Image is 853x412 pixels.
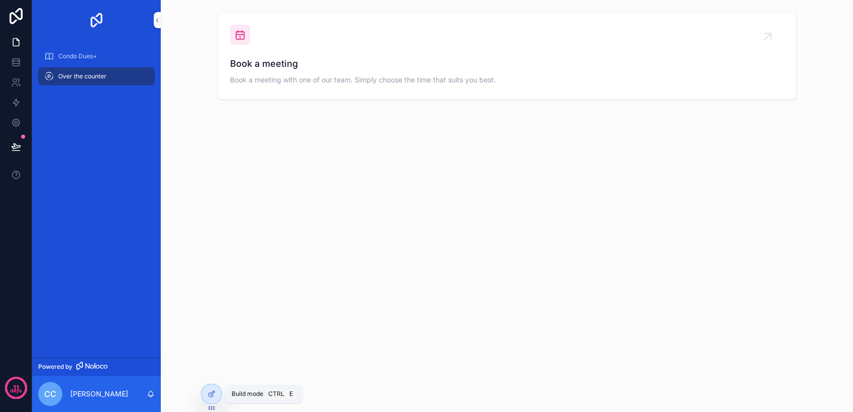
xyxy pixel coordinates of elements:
span: CC [44,388,56,400]
div: scrollable content [32,40,161,98]
span: Build mode [232,390,263,398]
a: Book a meetingBook a meeting with one of our team. Simply choose the time that suits you best. [218,13,796,99]
p: 11 [13,383,19,393]
p: days [10,387,22,395]
span: Ctrl [267,389,285,399]
a: Over the counter [38,67,155,85]
a: Condo Dues+ [38,47,155,65]
span: E [287,390,295,398]
span: Book a meeting [230,57,784,71]
span: Powered by [38,363,72,371]
img: App logo [88,12,104,28]
p: [PERSON_NAME] [70,389,128,399]
span: Condo Dues+ [58,52,97,60]
a: Powered by [32,357,161,376]
span: Over the counter [58,72,106,80]
span: Book a meeting with one of our team. Simply choose the time that suits you best. [230,75,784,85]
